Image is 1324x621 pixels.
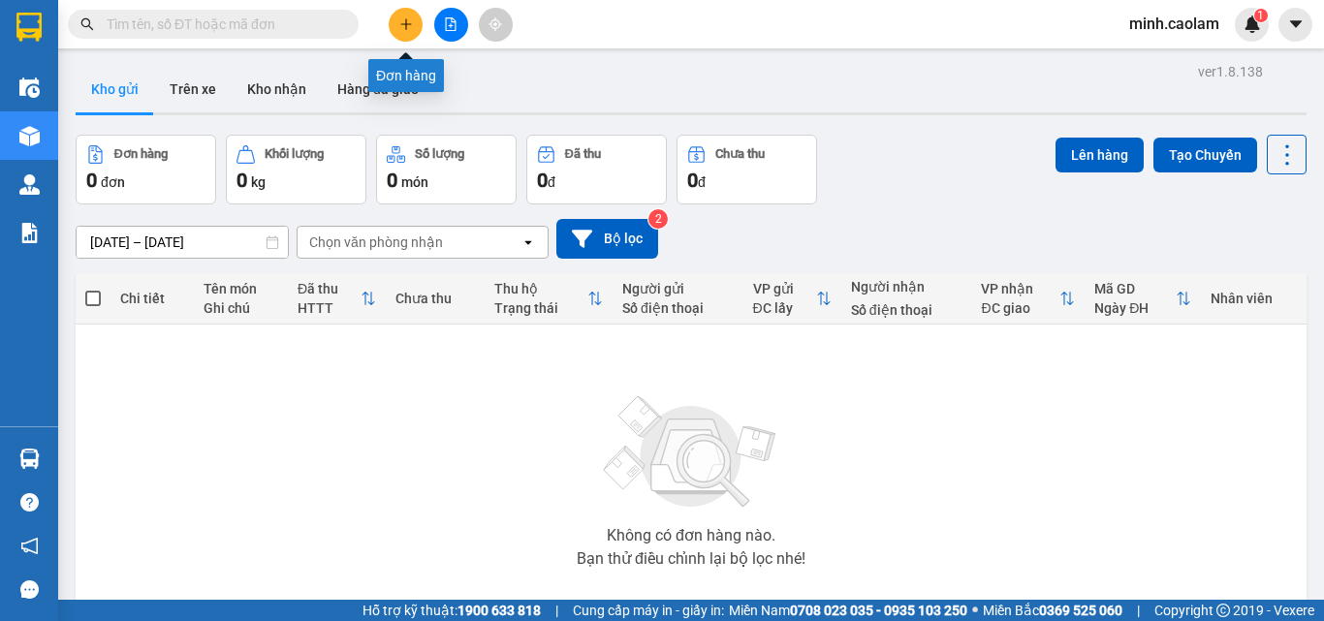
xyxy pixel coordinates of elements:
[526,135,667,204] button: Đã thu0đ
[565,147,601,161] div: Đã thu
[77,227,288,258] input: Select a date range.
[20,580,39,599] span: message
[548,174,555,190] span: đ
[101,174,125,190] span: đơn
[851,279,962,295] div: Người nhận
[573,600,724,621] span: Cung cấp máy in - giấy in:
[743,273,841,325] th: Toggle SortBy
[395,291,474,306] div: Chưa thu
[594,385,788,520] img: svg+xml;base64,PHN2ZyBjbGFzcz0ibGlzdC1wbHVnX19zdmciIHhtbG5zPSJodHRwOi8vd3d3LnczLm9yZy8yMDAwL3N2Zy...
[1039,603,1122,618] strong: 0369 525 060
[434,8,468,42] button: file-add
[479,8,513,42] button: aim
[19,78,40,98] img: warehouse-icon
[1085,273,1201,325] th: Toggle SortBy
[790,603,967,618] strong: 0708 023 035 - 0935 103 250
[1216,604,1230,617] span: copyright
[494,300,587,316] div: Trạng thái
[389,8,423,42] button: plus
[753,300,816,316] div: ĐC lấy
[648,209,668,229] sup: 2
[1287,16,1305,33] span: caret-down
[577,551,805,567] div: Bạn thử điều chỉnh lại bộ lọc nhé!
[1094,300,1176,316] div: Ngày ĐH
[120,291,184,306] div: Chi tiết
[485,273,613,325] th: Toggle SortBy
[1278,8,1312,42] button: caret-down
[537,169,548,192] span: 0
[226,135,366,204] button: Khối lượng0kg
[107,14,335,35] input: Tìm tên, số ĐT hoặc mã đơn
[981,281,1059,296] div: VP nhận
[154,66,232,112] button: Trên xe
[1211,291,1297,306] div: Nhân viên
[677,135,817,204] button: Chưa thu0đ
[236,169,247,192] span: 0
[363,600,541,621] span: Hỗ trợ kỹ thuật:
[19,449,40,469] img: warehouse-icon
[520,234,536,250] svg: open
[401,174,428,190] span: món
[20,537,39,555] span: notification
[607,528,775,543] div: Không có đơn hàng nào.
[86,169,97,192] span: 0
[298,281,361,296] div: Đã thu
[981,300,1059,316] div: ĐC giao
[76,135,216,204] button: Đơn hàng0đơn
[415,147,464,161] div: Số lượng
[288,273,386,325] th: Toggle SortBy
[322,66,434,112] button: Hàng đã giao
[376,135,517,204] button: Số lượng0món
[753,281,816,296] div: VP gửi
[80,17,94,31] span: search
[457,603,541,618] strong: 1900 633 818
[1254,9,1268,22] sup: 1
[265,147,324,161] div: Khối lượng
[972,606,978,614] span: ⚪️
[494,281,587,296] div: Thu hộ
[1257,9,1264,22] span: 1
[19,174,40,195] img: warehouse-icon
[489,17,502,31] span: aim
[556,219,658,259] button: Bộ lọc
[232,66,322,112] button: Kho nhận
[622,300,734,316] div: Số điện thoại
[1244,16,1261,33] img: icon-new-feature
[698,174,706,190] span: đ
[1198,61,1263,82] div: ver 1.8.138
[251,174,266,190] span: kg
[444,17,457,31] span: file-add
[399,17,413,31] span: plus
[1114,12,1235,36] span: minh.caolam
[114,147,168,161] div: Đơn hàng
[687,169,698,192] span: 0
[715,147,765,161] div: Chưa thu
[851,302,962,318] div: Số điện thoại
[19,223,40,243] img: solution-icon
[387,169,397,192] span: 0
[1153,138,1257,172] button: Tạo Chuyến
[729,600,967,621] span: Miền Nam
[309,233,443,252] div: Chọn văn phòng nhận
[76,66,154,112] button: Kho gửi
[298,300,361,316] div: HTTT
[204,281,278,296] div: Tên món
[1056,138,1144,172] button: Lên hàng
[622,281,734,296] div: Người gửi
[16,13,42,42] img: logo-vxr
[204,300,278,316] div: Ghi chú
[19,126,40,146] img: warehouse-icon
[20,493,39,512] span: question-circle
[983,600,1122,621] span: Miền Bắc
[1094,281,1176,296] div: Mã GD
[1137,600,1140,621] span: |
[971,273,1085,325] th: Toggle SortBy
[555,600,558,621] span: |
